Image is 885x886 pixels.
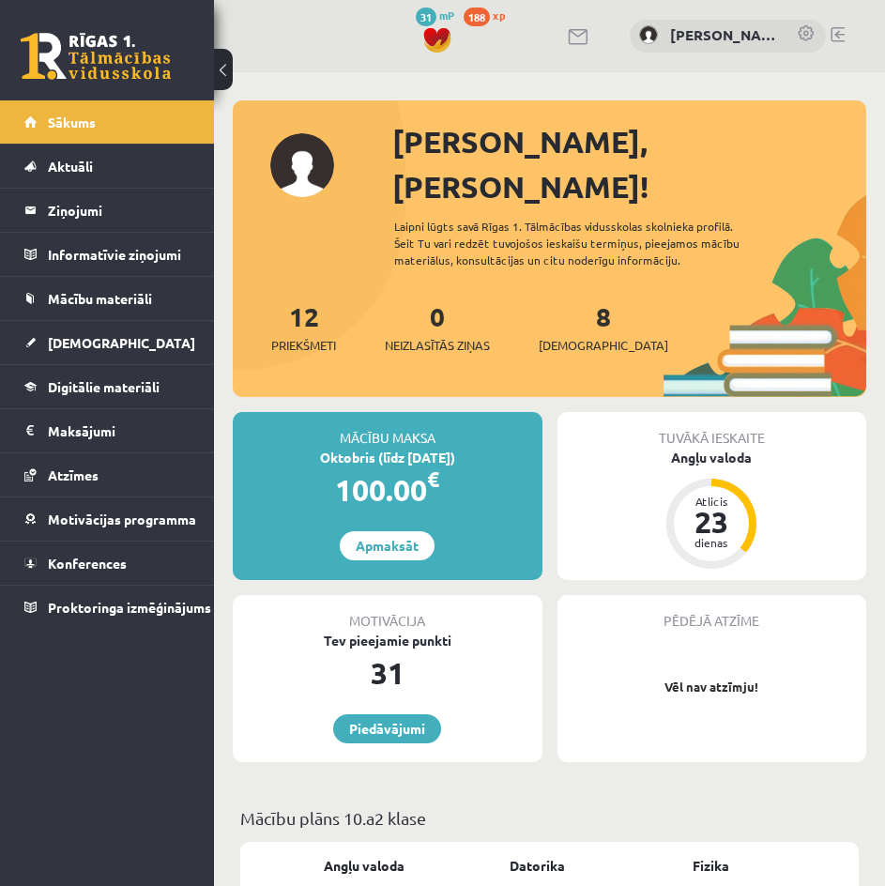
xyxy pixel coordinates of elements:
[233,412,542,448] div: Mācību maksa
[683,496,740,507] div: Atlicis
[510,856,565,876] a: Datorika
[21,33,171,80] a: Rīgas 1. Tālmācības vidusskola
[233,631,542,650] div: Tev pieejamie punkti
[416,8,454,23] a: 31 mP
[693,856,729,876] a: Fizika
[233,448,542,467] div: Oktobris (līdz [DATE])
[48,599,211,616] span: Proktoringa izmēģinājums
[24,409,191,452] a: Maksājumi
[48,511,196,527] span: Motivācijas programma
[324,856,404,876] a: Angļu valoda
[233,467,542,512] div: 100.00
[233,650,542,695] div: 31
[271,299,336,355] a: 12Priekšmeti
[394,218,774,268] div: Laipni lūgts savā Rīgas 1. Tālmācības vidusskolas skolnieka profilā. Šeit Tu vari redzēt tuvojošo...
[24,497,191,541] a: Motivācijas programma
[670,24,778,46] a: [PERSON_NAME]
[683,507,740,537] div: 23
[416,8,436,26] span: 31
[24,100,191,144] a: Sākums
[539,336,668,355] span: [DEMOGRAPHIC_DATA]
[639,25,658,44] img: Lukass Mihailovs
[24,233,191,276] a: Informatīvie ziņojumi
[557,448,867,572] a: Angļu valoda Atlicis 23 dienas
[48,555,127,572] span: Konferences
[333,714,441,743] a: Piedāvājumi
[557,412,867,448] div: Tuvākā ieskaite
[48,114,96,130] span: Sākums
[24,453,191,496] a: Atzīmes
[24,321,191,364] a: [DEMOGRAPHIC_DATA]
[48,466,99,483] span: Atzīmes
[271,336,336,355] span: Priekšmeti
[48,378,160,395] span: Digitālie materiāli
[240,805,859,831] p: Mācību plāns 10.a2 klase
[392,119,866,209] div: [PERSON_NAME], [PERSON_NAME]!
[24,365,191,408] a: Digitālie materiāli
[385,299,490,355] a: 0Neizlasītās ziņas
[493,8,505,23] span: xp
[464,8,490,26] span: 188
[48,189,191,232] legend: Ziņojumi
[24,277,191,320] a: Mācību materiāli
[539,299,668,355] a: 8[DEMOGRAPHIC_DATA]
[24,145,191,188] a: Aktuāli
[233,595,542,631] div: Motivācija
[385,336,490,355] span: Neizlasītās ziņas
[464,8,514,23] a: 188 xp
[24,189,191,232] a: Ziņojumi
[48,233,191,276] legend: Informatīvie ziņojumi
[24,542,191,585] a: Konferences
[48,158,93,175] span: Aktuāli
[340,531,435,560] a: Apmaksāt
[557,448,867,467] div: Angļu valoda
[24,586,191,629] a: Proktoringa izmēģinājums
[567,678,858,696] p: Vēl nav atzīmju!
[683,537,740,548] div: dienas
[427,466,439,493] span: €
[48,290,152,307] span: Mācību materiāli
[439,8,454,23] span: mP
[48,409,191,452] legend: Maksājumi
[48,334,195,351] span: [DEMOGRAPHIC_DATA]
[557,595,867,631] div: Pēdējā atzīme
